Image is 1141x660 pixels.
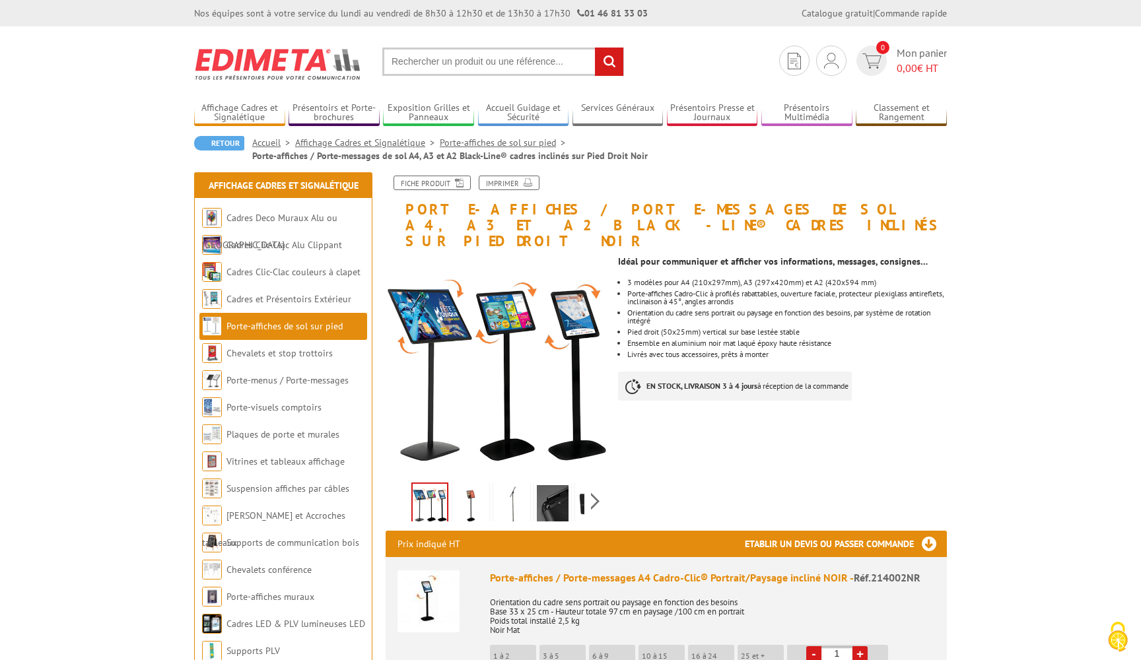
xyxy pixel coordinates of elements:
[226,239,342,251] a: Cadres Clic-Clac Alu Clippant
[577,7,648,19] strong: 01 46 81 33 03
[376,176,957,249] h1: Porte-affiches / Porte-messages de sol A4, A3 et A2 Black-Line® cadres inclinés sur Pied Droit Noir
[202,343,222,363] img: Chevalets et stop trottoirs
[386,256,608,478] img: 214002nr_214003nr_214902nr.jpg
[627,290,947,306] li: Porte-affiches Cadro-Clic à profilés rabattables, ouverture faciale, protecteur plexiglass antire...
[382,48,624,76] input: Rechercher un produit ou une référence...
[876,41,889,54] span: 0
[854,571,920,584] span: Réf.214002NR
[802,7,873,19] a: Catalogue gratuit
[478,102,569,124] a: Accueil Guidage et Sécurité
[897,61,947,76] span: € HT
[824,53,839,69] img: devis rapide
[627,328,947,336] li: Pied droit (50x25mm) vertical sur base lestée stable
[252,137,295,148] a: Accueil
[194,40,363,88] img: Edimeta
[627,279,947,286] div: 3 modèles pour A4 (210x297mm), A3 (297x420mm) et A2 (420x594 mm)
[226,374,349,386] a: Porte-menus / Porte-messages
[226,455,345,467] a: Vitrines et tableaux affichage
[413,484,447,525] img: 214002nr_214003nr_214902nr.jpg
[252,149,648,162] li: Porte-affiches / Porte-messages de sol A4, A3 et A2 Black-Line® cadres inclinés sur Pied Droit Noir
[537,485,569,526] img: 214002nr_ouvert.jpg
[455,485,487,526] img: 214003nr_porte-messages_a3_cadro-clic_portrait_paysage_incline_noir_mokup.jpg
[618,255,928,267] strong: Idéal pour communiquer et afficher vos informations, messages, consignes…
[667,102,758,124] a: Présentoirs Presse et Journaux
[202,289,222,309] img: Cadres et Présentoirs Extérieur
[875,7,947,19] a: Commande rapide
[202,262,222,282] img: Cadres Clic-Clac couleurs à clapet
[802,7,947,20] div: |
[572,102,664,124] a: Services Généraux
[398,570,460,632] img: Porte-affiches / Porte-messages A4 Cadro-Clic® Portrait/Paysage incliné NOIR
[761,102,852,124] a: Présentoirs Multimédia
[383,102,474,124] a: Exposition Grilles et Panneaux
[202,424,222,444] img: Plaques de porte et murales
[226,564,312,576] a: Chevalets conférence
[226,293,351,305] a: Cadres et Présentoirs Extérieur
[202,212,337,251] a: Cadres Deco Muraux Alu ou [GEOGRAPHIC_DATA]
[226,645,280,657] a: Supports PLV
[194,7,648,20] div: Nos équipes sont à votre service du lundi au vendredi de 8h30 à 12h30 et de 13h30 à 17h30
[226,320,343,332] a: Porte-affiches de sol sur pied
[202,560,222,579] img: Chevalets conférence
[627,350,947,358] li: Livrés avec tous accessoires, prêts à monter
[646,381,757,391] strong: EN STOCK, LIVRAISON 3 à 4 jours
[496,485,528,526] img: 214002nr_profil.jpg
[394,176,471,190] a: Fiche produit
[618,372,852,401] p: à réception de la commande
[226,618,365,630] a: Cadres LED & PLV lumineuses LED
[226,347,333,359] a: Chevalets et stop trottoirs
[578,485,609,526] img: 214002nr_dos.jpg
[202,451,222,471] img: Vitrines et tableaux affichage
[202,316,222,336] img: Porte-affiches de sol sur pied
[289,102,380,124] a: Présentoirs et Porte-brochures
[226,537,359,548] a: Supports de communication bois
[194,136,244,150] a: Retour
[226,266,361,278] a: Cadres Clic-Clac couleurs à clapet
[490,589,935,635] p: Orientation du cadre sens portrait ou paysage en fonction des besoins Base 33 x 25 cm - Hauteur t...
[226,428,339,440] a: Plaques de porte et murales
[226,482,349,494] a: Suspension affiches par câbles
[202,587,222,607] img: Porte-affiches muraux
[897,46,947,76] span: Mon panier
[194,102,285,124] a: Affichage Cadres et Signalétique
[202,614,222,634] img: Cadres LED & PLV lumineuses LED
[209,180,359,191] a: Affichage Cadres et Signalétique
[202,510,345,548] a: [PERSON_NAME] et Accroches tableaux
[202,208,222,228] img: Cadres Deco Muraux Alu ou Bois
[853,46,947,76] a: devis rapide 0 Mon panier 0,00€ HT
[479,176,539,190] a: Imprimer
[856,102,947,124] a: Classement et Rangement
[202,370,222,390] img: Porte-menus / Porte-messages
[862,53,882,69] img: devis rapide
[788,53,801,69] img: devis rapide
[226,591,314,603] a: Porte-affiches muraux
[897,61,917,75] span: 0,00
[440,137,570,148] a: Porte-affiches de sol sur pied
[595,48,623,76] input: rechercher
[202,397,222,417] img: Porte-visuels comptoirs
[398,531,460,557] p: Prix indiqué HT
[627,309,947,325] li: Orientation du cadre sens portrait ou paysage en fonction des besoins, par système de rotation in...
[1095,615,1141,660] button: Cookies (fenêtre modale)
[295,137,440,148] a: Affichage Cadres et Signalétique
[202,506,222,525] img: Cimaises et Accroches tableaux
[745,531,947,557] h3: Etablir un devis ou passer commande
[1101,620,1134,653] img: Cookies (fenêtre modale)
[627,339,947,347] li: Ensemble en aluminium noir mat laqué époxy haute résistance
[202,478,222,498] img: Suspension affiches par câbles
[589,490,602,512] span: Next
[226,401,322,413] a: Porte-visuels comptoirs
[490,570,935,585] div: Porte-affiches / Porte-messages A4 Cadro-Clic® Portrait/Paysage incliné NOIR -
